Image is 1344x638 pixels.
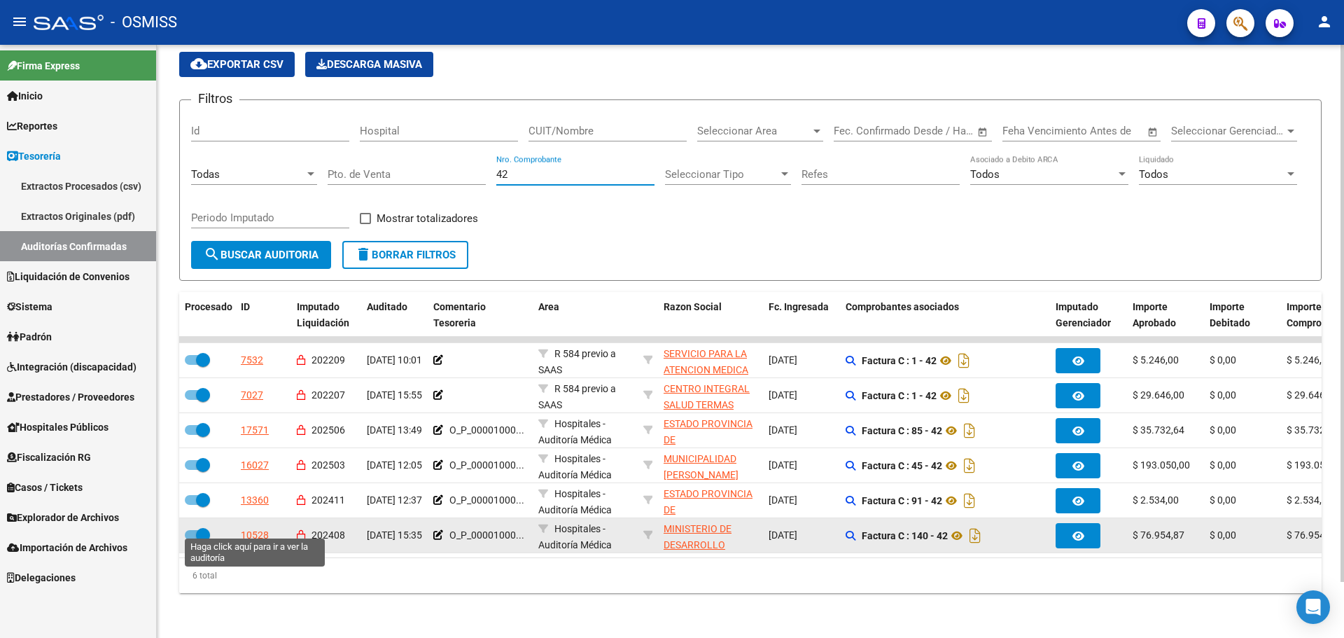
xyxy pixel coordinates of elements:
[763,292,840,338] datatable-header-cell: Fc. Ingresada
[204,249,318,261] span: Buscar Auditoria
[7,510,119,525] span: Explorador de Archivos
[190,58,283,71] span: Exportar CSV
[1133,389,1184,401] span: $ 29.646,00
[1133,459,1190,471] span: $ 193.050,00
[7,389,134,405] span: Prestadores / Proveedores
[7,118,57,134] span: Reportes
[311,529,345,541] span: 202408
[179,292,235,338] datatable-header-cell: Procesado
[316,58,422,71] span: Descarga Masiva
[241,301,250,312] span: ID
[7,58,80,74] span: Firma Express
[1210,424,1236,436] span: $ 0,00
[1133,494,1179,506] span: $ 2.534,00
[241,422,269,438] div: 17571
[11,13,28,30] mat-icon: menu
[355,246,372,263] mat-icon: delete
[377,210,478,227] span: Mostrar totalizadores
[1139,168,1168,181] span: Todos
[7,88,43,104] span: Inicio
[1204,292,1281,338] datatable-header-cell: Importe Debitado
[305,52,433,77] app-download-masive: Descarga masiva de comprobantes (adjuntos)
[538,418,612,445] span: Hospitales - Auditoría Médica
[1171,125,1284,137] span: Seleccionar Gerenciador
[7,359,136,375] span: Integración (discapacidad)
[1287,529,1338,541] span: $ 76.954,87
[111,7,177,38] span: - OSMISS
[538,488,612,515] span: Hospitales - Auditoría Médica
[1133,354,1179,366] span: $ 5.246,00
[449,494,524,506] span: O_P_00001000...
[342,241,468,269] button: Borrar Filtros
[769,459,797,471] span: [DATE]
[1133,301,1176,328] span: Importe Aprobado
[664,381,757,410] div: - 30716729407
[664,521,757,550] div: - 30999059216
[538,301,559,312] span: Area
[355,249,456,261] span: Borrar Filtros
[7,148,61,164] span: Tesorería
[769,424,797,436] span: [DATE]
[862,425,942,436] strong: Factura C : 85 - 42
[834,125,890,137] input: Fecha inicio
[664,348,748,407] span: SERVICIO PARA LA ATENCION MEDICA DE LA COMUNIDAD DE IBARLUCEA
[204,246,220,263] mat-icon: search
[179,558,1322,593] div: 6 total
[955,384,973,407] i: Descargar documento
[311,459,345,471] span: 202503
[241,387,263,403] div: 7027
[7,540,127,555] span: Importación de Archivos
[449,424,524,436] span: O_P_00001000...
[1210,354,1236,366] span: $ 0,00
[1210,459,1236,471] span: $ 0,00
[235,292,291,338] datatable-header-cell: ID
[955,349,973,372] i: Descargar documento
[311,494,345,506] span: 202411
[367,424,422,436] span: [DATE] 13:49
[1056,301,1111,328] span: Imputado Gerenciador
[960,490,979,512] i: Descargar documento
[970,168,1000,181] span: Todos
[367,389,422,401] span: [DATE] 15:55
[433,301,486,328] span: Comentario Tesoreria
[305,52,433,77] button: Descarga Masiva
[975,124,991,140] button: Open calendar
[191,241,331,269] button: Buscar Auditoria
[367,494,422,506] span: [DATE] 12:37
[185,301,232,312] span: Procesado
[1210,494,1236,506] span: $ 0,00
[840,292,1050,338] datatable-header-cell: Comprobantes asociados
[960,455,979,477] i: Descargar documento
[538,523,612,550] span: Hospitales - Auditoría Médica
[297,301,349,328] span: Imputado Liquidación
[1145,124,1161,140] button: Open calendar
[367,301,407,312] span: Auditado
[241,527,269,543] div: 10528
[449,459,524,471] span: O_P_00001000...
[1296,590,1330,624] div: Open Intercom Messenger
[311,424,345,436] span: 202506
[428,292,533,338] datatable-header-cell: Comentario Tesoreria
[1287,354,1333,366] span: $ 5.246,00
[1210,389,1236,401] span: $ 0,00
[966,525,984,547] i: Descargar documento
[862,495,942,506] strong: Factura C : 91 - 42
[241,457,269,473] div: 16027
[1050,292,1127,338] datatable-header-cell: Imputado Gerenciador
[538,348,616,375] span: R 584 previo a SAAS
[367,459,422,471] span: [DATE] 12:05
[311,389,345,401] span: 202207
[538,453,612,480] span: Hospitales - Auditoría Médica
[1133,529,1184,541] span: $ 76.954,87
[1287,494,1333,506] span: $ 2.534,00
[664,416,757,445] div: - 30673377544
[449,529,524,541] span: O_P_00001000...
[664,486,757,515] div: - 30673377544
[1127,292,1204,338] datatable-header-cell: Importe Aprobado
[664,418,758,477] span: ESTADO PROVINCIA DE [GEOGRAPHIC_DATA][PERSON_NAME]
[7,419,108,435] span: Hospitales Públicos
[533,292,638,338] datatable-header-cell: Area
[664,488,758,547] span: ESTADO PROVINCIA DE [GEOGRAPHIC_DATA][PERSON_NAME]
[665,168,778,181] span: Seleccionar Tipo
[769,389,797,401] span: [DATE]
